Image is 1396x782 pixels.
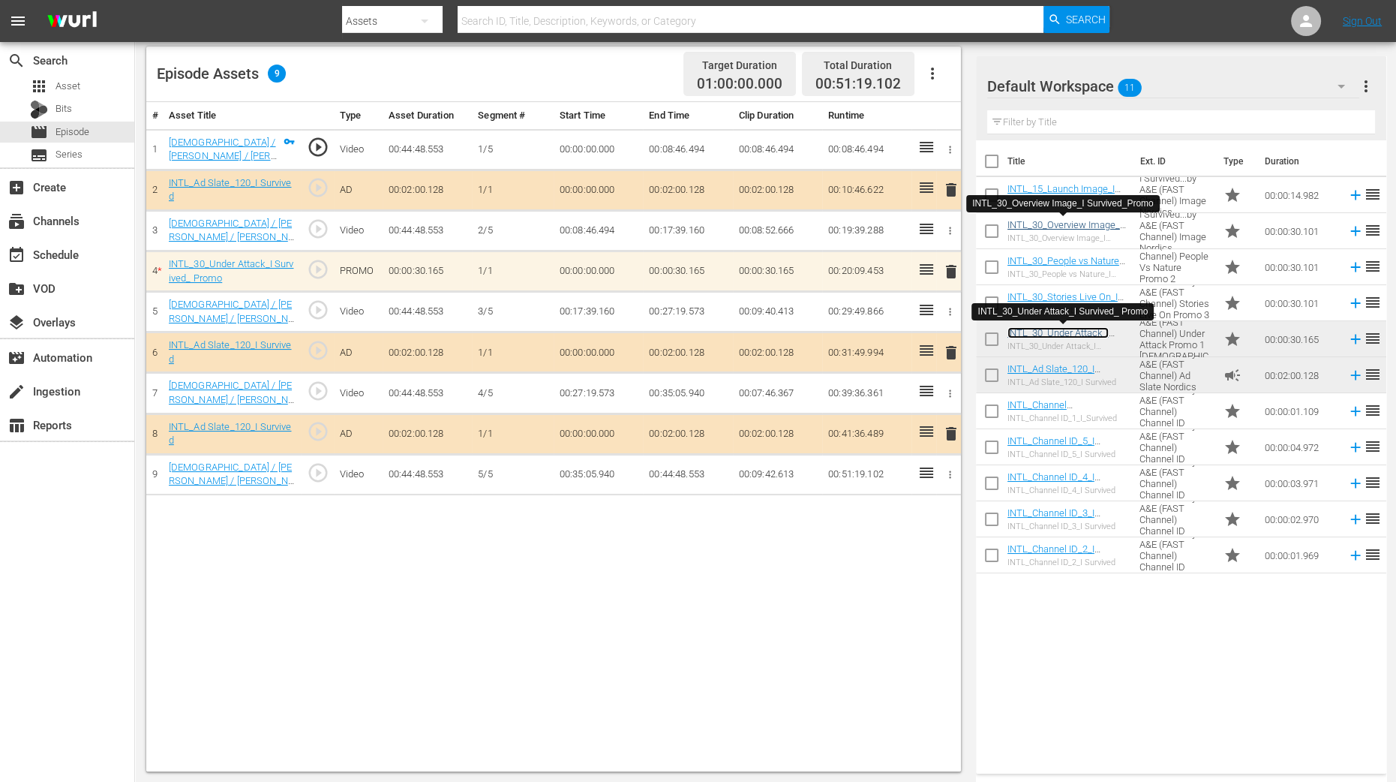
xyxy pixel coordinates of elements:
td: 00:00:03.971 [1259,465,1341,501]
span: reorder [1364,293,1382,311]
div: INTL_Ad Slate_120_I Survived [1007,377,1128,387]
a: [DEMOGRAPHIC_DATA] / [PERSON_NAME] / [PERSON_NAME] (3/5) [169,299,294,338]
svg: Add to Episode [1347,547,1364,564]
td: I Survived...by A&E (FAST Channel) Channel ID Nordics [1133,429,1217,465]
span: reorder [1364,221,1382,239]
td: 00:10:46.622 [822,170,911,210]
a: INTL_Channel ID_1_I_Survived [1007,399,1073,422]
td: 00:02:00.128 [1259,357,1341,393]
td: 7 [146,373,163,414]
div: INTL_30_People vs Nature_I Survived_Promo [1007,269,1128,279]
svg: Add to Episode [1347,223,1364,239]
th: Ext. ID [1131,140,1214,182]
td: I Survived...by A&E (FAST Channel) Channel ID Nordics [1133,501,1217,537]
a: INTL_30_Stories Live On_I Survived_Promo [1007,291,1124,314]
span: Promo [1223,402,1241,420]
span: delete [942,181,960,199]
td: 00:00:00.000 [554,170,643,210]
span: reorder [1364,185,1382,203]
button: delete [942,260,960,282]
a: INTL_Ad Slate_120_I Survived [1007,363,1100,386]
td: 00:02:00.128 [643,332,732,373]
td: I Survived...by A&E (FAST Channel) Channel ID Nordics [1133,393,1217,429]
td: Video [334,373,383,414]
td: 4/5 [472,373,554,414]
td: 00:00:30.165 [643,251,732,292]
div: Bits [30,101,48,119]
td: 00:44:48.553 [383,373,472,414]
span: play_circle_outline [307,218,329,240]
span: play_circle_outline [307,462,329,484]
button: delete [942,423,960,445]
a: INTL_30_Overview Image_I Survived_Promo [1007,219,1126,242]
span: play_circle_outline [307,299,329,321]
td: 00:00:00.000 [554,251,643,292]
svg: Add to Episode [1347,259,1364,275]
td: 6 [146,332,163,373]
a: INTL_Channel ID_4_I Survived [1007,471,1100,494]
td: 00:00:01.969 [1259,537,1341,573]
button: delete [942,179,960,201]
th: Runtime [822,102,911,130]
th: End Time [643,102,732,130]
span: delete [942,344,960,362]
td: 9 [146,454,163,495]
td: Video [334,454,383,495]
svg: Add to Episode [1347,187,1364,203]
div: INTL_30_Overview Image_I Survived_Promo [1007,233,1128,243]
td: 00:02:00.128 [383,170,472,210]
img: ans4CAIJ8jUAAAAAAAAAAAAAAAAAAAAAAAAgQb4GAAAAAAAAAAAAAAAAAAAAAAAAJMjXAAAAAAAAAAAAAAAAAAAAAAAAgAT5G... [36,4,108,39]
td: Video [334,210,383,251]
td: 00:00:30.165 [733,251,822,292]
td: 00:08:52.666 [733,210,822,251]
td: 00:35:05.940 [554,454,643,495]
a: INTL_Channel ID_3_I Survived [1007,507,1100,530]
span: Automation [8,349,26,367]
a: Sign Out [1343,15,1382,27]
td: I Survived...by A&E (FAST Channel) Channel ID Nordics [1133,537,1217,573]
td: 00:00:02.970 [1259,501,1341,537]
span: play_circle_outline [307,420,329,443]
a: [DEMOGRAPHIC_DATA] / [PERSON_NAME] / [PERSON_NAME] (5/5) [169,462,294,501]
td: 00:00:30.165 [1259,321,1341,357]
td: 00:02:00.128 [383,414,472,454]
span: Overlays [8,314,26,332]
span: reorder [1364,402,1382,420]
th: # [146,102,163,130]
td: 00:08:46.494 [643,129,732,170]
td: I Survived...by A&E (FAST Channel) Ad Slate Nordics 120 [1133,357,1217,393]
span: play_circle_outline [307,380,329,402]
span: Promo [1223,258,1241,276]
a: INTL_Ad Slate_120_I Survived [169,421,292,447]
span: delete [942,425,960,443]
td: 00:44:48.553 [643,454,732,495]
button: Search [1043,6,1109,33]
td: 00:00:04.972 [1259,429,1341,465]
div: Total Duration [815,55,901,76]
td: PROMO [334,251,383,292]
a: INTL_Channel ID_2_I Survived [1007,543,1100,566]
span: Promo [1223,546,1241,564]
div: Target Duration [697,55,782,76]
th: Title [1007,140,1131,182]
span: reorder [1364,474,1382,492]
svg: Add to Episode [1347,403,1364,420]
button: delete [942,341,960,363]
td: 00:17:39.160 [554,292,643,332]
th: Segment # [472,102,554,130]
td: 00:00:30.101 [1259,213,1341,249]
th: Start Time [554,102,643,130]
td: 00:29:49.866 [822,292,911,332]
td: 2/5 [472,210,554,251]
td: I Survived...by A&E (FAST Channel) Channel ID Nordics [1133,465,1217,501]
td: 00:00:01.109 [1259,393,1341,429]
span: Series [30,146,48,164]
span: 01:00:00.000 [697,76,782,93]
span: Episode [56,125,89,140]
span: Promo [1223,438,1241,456]
td: 00:19:39.288 [822,210,911,251]
span: Promo [1223,330,1241,348]
div: INTL_Channel ID_4_I Survived [1007,486,1128,495]
th: Type [334,102,383,130]
button: more_vert [1357,68,1375,104]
